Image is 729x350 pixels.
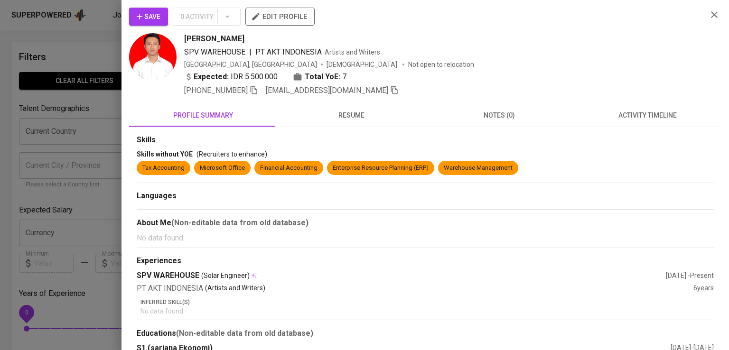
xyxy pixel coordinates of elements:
span: | [249,46,252,58]
div: About Me [137,217,714,229]
div: Enterprise Resource Planning (ERP) [333,164,429,173]
span: Artists and Writers [325,48,380,56]
button: edit profile [245,8,315,26]
span: (Recruiters to enhance) [196,150,267,158]
div: Microsoft Office [200,164,245,173]
span: SPV WAREHOUSE [184,47,245,56]
span: [PERSON_NAME] [184,33,244,45]
div: Warehouse Management [444,164,513,173]
div: 6 years [693,283,714,294]
div: Tax Accounting [142,164,185,173]
span: profile summary [135,110,271,121]
div: Educations [137,328,714,339]
b: Total YoE: [305,71,340,83]
span: 7 [342,71,346,83]
a: edit profile [245,12,315,20]
b: (Non-editable data from old database) [176,329,313,338]
div: [GEOGRAPHIC_DATA], [GEOGRAPHIC_DATA] [184,60,317,69]
button: Save [129,8,168,26]
span: [DEMOGRAPHIC_DATA] [327,60,399,69]
span: (Solar Engineer) [201,271,250,280]
span: notes (0) [431,110,568,121]
b: Expected: [194,71,229,83]
p: No data found. [140,306,714,316]
p: (Artists and Writers) [205,283,265,294]
div: [DATE] - Present [666,271,714,280]
div: Skills [137,135,714,146]
span: [EMAIL_ADDRESS][DOMAIN_NAME] [266,86,388,95]
div: Financial Accounting [260,164,318,173]
p: No data found. [137,232,714,244]
div: IDR 5.500.000 [184,71,278,83]
span: Skills without YOE [137,150,193,158]
span: resume [283,110,420,121]
span: PT AKT INDONESIA [255,47,322,56]
div: SPV WAREHOUSE [137,270,666,281]
b: (Non-editable data from old database) [171,218,308,227]
span: edit profile [253,10,307,23]
span: activity timeline [579,110,716,121]
div: Experiences [137,256,714,267]
span: Save [137,11,160,23]
div: PT AKT INDONESIA [137,283,693,294]
span: [PHONE_NUMBER] [184,86,248,95]
p: Not open to relocation [408,60,474,69]
div: Languages [137,191,714,202]
p: Inferred Skill(s) [140,298,714,306]
img: 6cf29c81009e6f92887469d6d1a75dbb.jpg [129,33,177,81]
